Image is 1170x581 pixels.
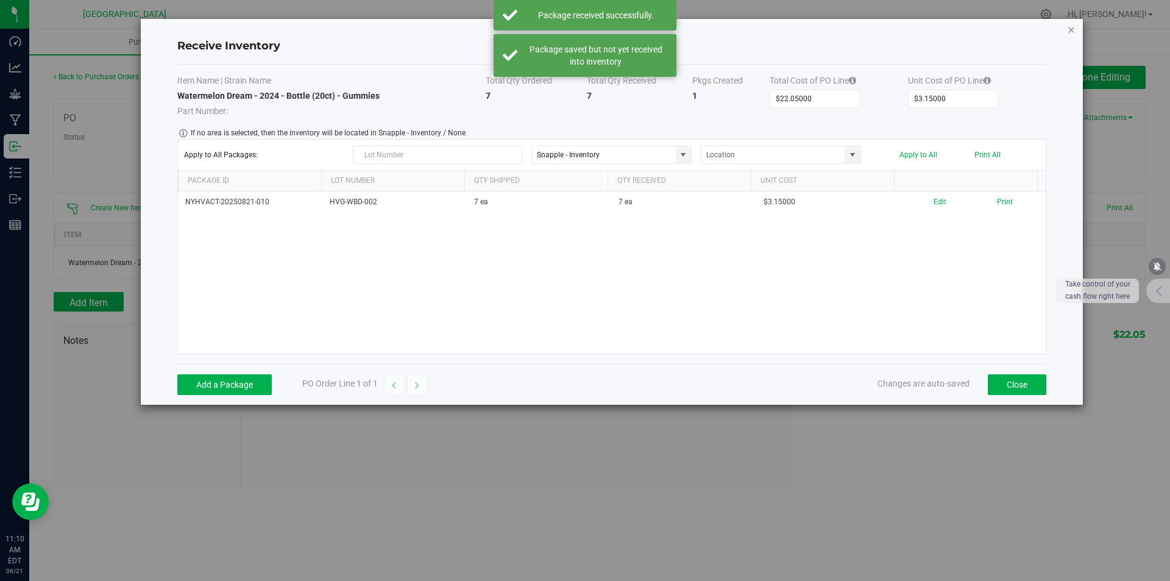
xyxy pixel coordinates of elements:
[877,379,970,388] span: Changes are auto-saved
[302,379,378,388] span: PO Order Line 1 of 1
[321,171,464,191] th: Lot Number
[524,43,667,68] div: Package saved but not yet received into inventory
[532,146,676,163] input: Area
[692,74,770,90] th: Pkgs Created
[486,74,587,90] th: Total Qty Ordered
[177,38,1046,54] h4: Receive Inventory
[997,196,1013,208] button: Print
[756,191,901,213] td: $3.15000
[770,74,908,90] th: Total Cost of PO Line
[849,76,856,85] i: Specifying a total cost will update all package costs.
[178,191,322,213] td: NYHVACT-20250821-010
[701,146,845,163] input: NO DATA FOUND
[178,171,321,191] th: Package Id
[177,374,272,395] button: Add a Package
[191,127,466,138] span: If no area is selected, then the inventory will be located in Snapple - Inventory / None
[751,171,894,191] th: Unit Cost
[908,74,1046,90] th: Unit Cost of PO Line
[177,106,228,116] span: Part Number:
[988,374,1046,395] button: Close
[12,483,49,520] iframe: Resource center
[587,91,592,101] strong: 7
[984,76,991,85] i: Specifying a total cost will update all package costs.
[322,191,467,213] td: HVG-WBD-002
[587,74,693,90] th: Total Qty Received
[486,91,491,101] strong: 7
[524,9,667,21] div: Package received successfully.
[1067,22,1076,37] button: Close modal
[692,91,697,101] strong: 1
[464,171,608,191] th: Qty Shipped
[608,171,751,191] th: Qty Received
[353,146,522,164] input: Lot Number
[467,191,611,213] td: 7 ea
[184,151,344,159] span: Apply to All Packages:
[909,90,998,107] input: Unit Cost
[934,196,946,208] button: Edit
[611,191,756,213] td: 7 ea
[177,74,486,90] th: Item Name | Strain Name
[177,91,380,101] strong: Watermelon Dream - 2024 - Bottle (20ct) - Gummies
[899,151,937,159] button: Apply to All
[974,151,1001,159] button: Print All
[770,90,860,107] input: Total Cost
